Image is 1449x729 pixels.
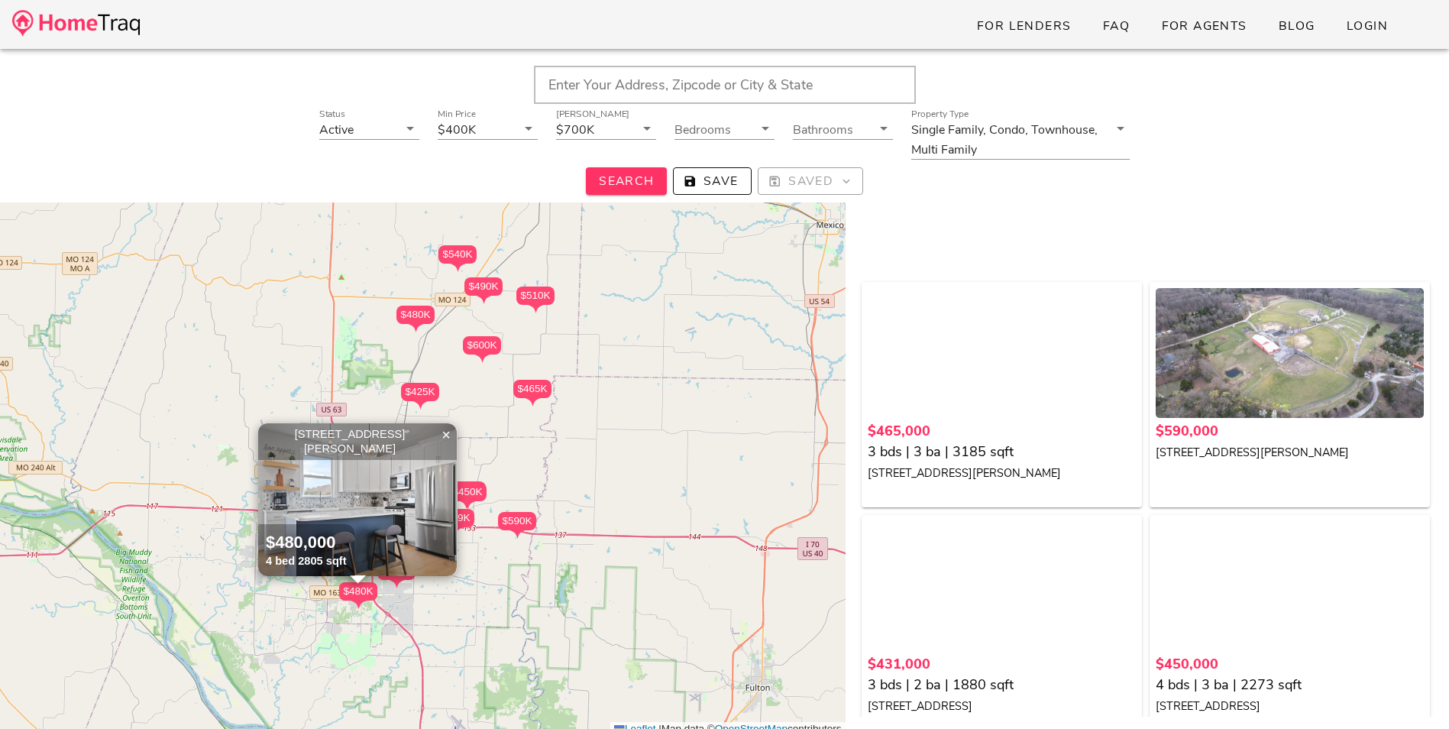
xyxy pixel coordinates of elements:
[758,167,863,195] button: Saved
[525,398,541,407] img: triPin.png
[1031,123,1098,137] div: Townhouse,
[1156,654,1424,716] a: $450,000 4 bds | 3 ba | 2273 sqft [STREET_ADDRESS]
[586,167,667,195] button: Search
[534,66,916,104] input: Enter Your Address, Zipcode or City & State
[339,582,377,609] div: $480K
[868,442,1136,462] div: 3 bds | 3 ba | 3185 sqft
[1156,675,1424,695] div: 4 bds | 3 ba | 2273 sqft
[516,287,555,313] div: $510K
[258,423,458,576] a: [STREET_ADDRESS][PERSON_NAME] $480,000 4 bed 2805 sqft
[1278,18,1315,34] span: Blog
[460,501,476,510] img: triPin.png
[771,173,850,190] span: Saved
[1160,18,1247,34] span: For Agents
[1334,12,1400,40] a: Login
[556,123,594,137] div: $700K
[868,698,972,714] small: [STREET_ADDRESS]
[266,554,347,569] div: 4 bed 2805 sqft
[401,383,439,401] div: $425K
[976,18,1072,34] span: For Lenders
[528,305,544,313] img: triPin.png
[911,123,986,137] div: Single Family,
[438,245,477,272] div: $540K
[1156,421,1424,442] div: $590,000
[464,277,503,296] div: $490K
[868,421,1136,483] a: $465,000 3 bds | 3 ba | 3185 sqft [STREET_ADDRESS][PERSON_NAME]
[438,119,538,139] div: Min Price$400K
[911,119,1130,159] div: Property TypeSingle Family,Condo,Townhouse,Multi Family
[448,483,487,501] div: $450K
[448,481,486,508] div: $431K
[868,675,1136,695] div: 3 bds | 2 ba | 1880 sqft
[989,123,1028,137] div: Condo,
[396,306,435,332] div: $480K
[1156,445,1349,460] small: [STREET_ADDRESS][PERSON_NAME]
[1156,654,1424,675] div: $450,000
[448,481,486,500] div: $431K
[448,483,487,510] div: $450K
[447,482,485,509] div: $420K
[1266,12,1328,40] a: Blog
[1148,12,1259,40] a: For Agents
[438,109,476,120] label: Min Price
[513,380,551,407] div: $465K
[1090,12,1143,40] a: FAQ
[556,119,656,139] div: [PERSON_NAME]$700K
[438,245,477,264] div: $540K
[319,123,354,137] div: Active
[463,336,501,363] div: $600K
[447,482,485,501] div: $420K
[509,530,526,539] img: triPin.png
[408,324,424,332] img: triPin.png
[474,355,490,363] img: triPin.png
[401,383,439,410] div: $425K
[911,109,969,120] label: Property Type
[258,423,457,576] img: 1.jpg
[674,119,775,139] div: Bedrooms
[12,10,140,37] img: desktop-logo.34a1112.png
[396,306,435,324] div: $480K
[319,109,345,120] label: Status
[793,119,893,139] div: Bathrooms
[964,12,1084,40] a: For Lenders
[911,143,977,157] div: Multi Family
[868,654,1136,716] a: $431,000 3 bds | 2 ba | 1880 sqft [STREET_ADDRESS]
[686,173,739,190] span: Save
[377,562,416,588] div: $640K
[266,532,347,554] div: $480,000
[868,465,1061,481] small: [STREET_ADDRESS][PERSON_NAME]
[498,512,536,530] div: $590K
[1102,18,1130,34] span: FAQ
[463,336,501,355] div: $600K
[412,401,429,410] img: triPin.png
[438,123,476,137] div: $400K
[351,601,367,609] img: triPin.png
[556,109,629,120] label: [PERSON_NAME]
[1156,421,1424,462] a: $590,000 [STREET_ADDRESS][PERSON_NAME]
[319,119,419,139] div: StatusActive
[516,287,555,305] div: $510K
[598,173,655,190] span: Search
[513,380,551,398] div: $465K
[464,277,503,304] div: $490K
[868,421,1136,442] div: $465,000
[450,264,466,272] img: triPin.png
[1156,698,1260,714] small: [STREET_ADDRESS]
[435,423,458,446] a: Close popup
[476,296,492,304] img: triPin.png
[262,427,453,456] div: [STREET_ADDRESS][PERSON_NAME]
[441,426,451,443] span: ×
[673,167,752,195] button: Save
[389,580,405,588] img: triPin.png
[498,512,536,539] div: $590K
[868,654,1136,675] div: $431,000
[339,582,377,601] div: $480K
[1346,18,1388,34] span: Login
